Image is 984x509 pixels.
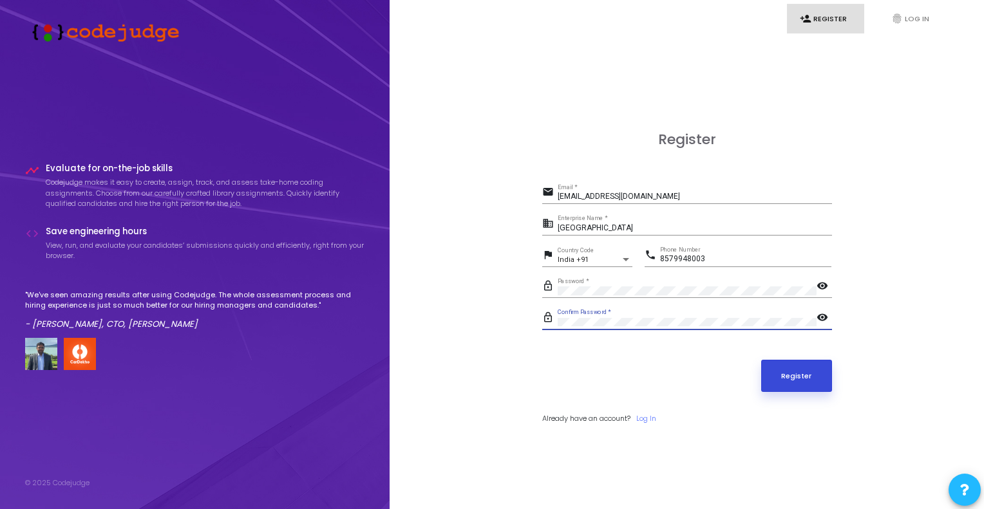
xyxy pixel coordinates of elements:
i: fingerprint [891,13,903,24]
mat-icon: email [542,185,558,201]
span: Already have an account? [542,413,630,423]
div: © 2025 Codejudge [25,477,90,488]
a: Log In [636,413,656,424]
mat-icon: lock_outline [542,311,558,326]
i: person_add [800,13,811,24]
p: View, run, and evaluate your candidates’ submissions quickly and efficiently, right from your bro... [46,240,365,261]
mat-icon: visibility [817,311,832,326]
i: code [25,227,39,241]
input: Phone Number [660,255,831,264]
mat-icon: business [542,217,558,232]
input: Enterprise Name [558,224,832,233]
button: Register [761,360,832,392]
h4: Evaluate for on-the-job skills [46,163,365,174]
mat-icon: flag [542,248,558,264]
em: - [PERSON_NAME], CTO, [PERSON_NAME] [25,318,198,330]
mat-icon: visibility [817,279,832,295]
p: "We've seen amazing results after using Codejudge. The whole assessment process and hiring experi... [25,290,365,311]
span: India +91 [558,255,589,264]
p: Codejudge makes it easy to create, assign, track, and assess take-home coding assignments. Choose... [46,177,365,209]
mat-icon: lock_outline [542,279,558,295]
h3: Register [542,131,832,148]
i: timeline [25,163,39,178]
img: company-logo [64,338,96,370]
input: Email [558,192,832,201]
a: fingerprintLog In [878,4,956,34]
mat-icon: phone [645,248,660,264]
a: person_addRegister [787,4,864,34]
h4: Save engineering hours [46,227,365,237]
img: user image [25,338,57,370]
